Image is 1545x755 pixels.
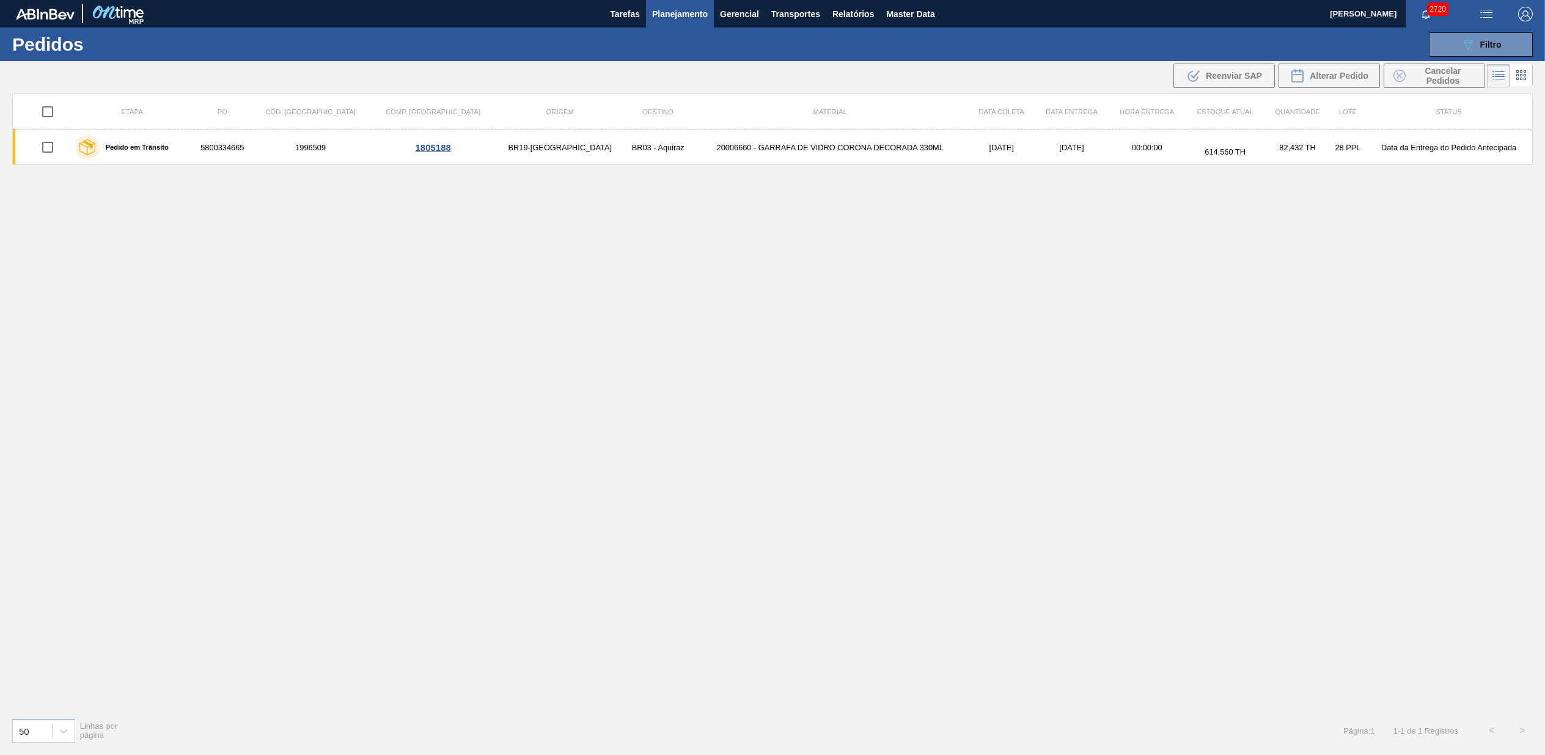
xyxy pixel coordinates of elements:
td: 5800334665 [194,130,251,165]
span: 2720 [1427,2,1448,16]
button: Cancelar Pedidos [1384,64,1485,88]
h1: Pedidos [12,37,202,51]
span: Master Data [886,7,934,21]
span: Planejamento [652,7,708,21]
div: Visão em Lista [1487,64,1510,87]
span: Data entrega [1046,108,1098,115]
span: Transportes [771,7,820,21]
span: PO [218,108,227,115]
button: > [1507,715,1538,746]
div: 1805188 [372,142,494,153]
td: BR03 - Aquiraz [625,130,692,165]
span: Quantidade [1275,108,1319,115]
span: Lote [1339,108,1357,115]
span: Data coleta [978,108,1024,115]
span: Origem [546,108,574,115]
img: Logout [1518,7,1533,21]
span: Alterar Pedido [1310,71,1368,81]
span: Comp. [GEOGRAPHIC_DATA] [386,108,480,115]
a: Pedido em Trânsito58003346651996509BR19-[GEOGRAPHIC_DATA]BR03 - Aquiraz20006660 - GARRAFA DE VIDR... [13,130,1533,165]
td: 82,432 TH [1265,130,1330,165]
span: Destino [643,108,673,115]
td: 20006660 - GARRAFA DE VIDRO CORONA DECORADA 330ML [692,130,968,165]
td: BR19-[GEOGRAPHIC_DATA] [496,130,624,165]
span: Estoque atual [1197,108,1253,115]
span: Etapa [122,108,143,115]
td: 28 PPL [1330,130,1366,165]
img: userActions [1479,7,1494,21]
img: TNhmsLtSVTkK8tSr43FrP2fwEKptu5GPRR3wAAAABJRU5ErkJggg== [16,9,75,20]
td: [DATE] [1035,130,1109,165]
button: < [1477,715,1507,746]
span: Status [1436,108,1461,115]
div: 50 [19,726,29,736]
span: Cód. [GEOGRAPHIC_DATA] [265,108,356,115]
span: Cancelar Pedidos [1411,66,1475,86]
div: Visão em Cards [1510,64,1533,87]
label: Pedido em Trânsito [100,144,169,151]
button: Filtro [1429,32,1533,57]
td: [DATE] [968,130,1035,165]
div: Cancelar Pedidos em Massa [1384,64,1485,88]
td: Data da Entrega do Pedido Antecipada [1365,130,1532,165]
span: Relatórios [832,7,874,21]
span: Linhas por página [80,721,118,740]
span: Tarefas [610,7,640,21]
span: Hora Entrega [1120,108,1174,115]
span: 614,560 TH [1205,147,1246,156]
button: Notificações [1406,5,1445,23]
div: Alterar Pedido [1279,64,1380,88]
span: 1 - 1 de 1 Registros [1393,726,1458,735]
span: Material [813,108,847,115]
td: 00:00:00 [1109,130,1186,165]
span: Reenviar SAP [1206,71,1262,81]
td: 1996509 [251,130,370,165]
span: Página : 1 [1343,726,1374,735]
span: Filtro [1480,40,1502,49]
div: Reenviar SAP [1173,64,1275,88]
span: Gerencial [720,7,759,21]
